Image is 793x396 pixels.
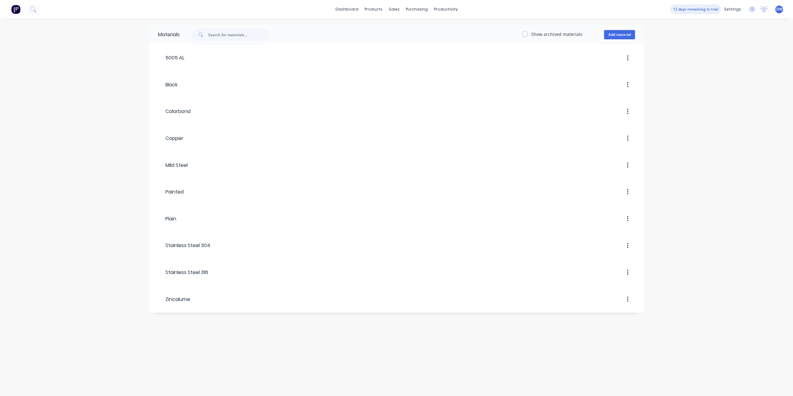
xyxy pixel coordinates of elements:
[158,135,183,142] div: Copper
[604,30,635,39] button: Add material
[158,188,184,196] div: Painted
[361,5,386,14] div: products
[721,5,744,14] div: settings
[208,28,269,41] input: Search for materials...
[431,5,461,14] div: productivity
[670,5,721,14] button: 12 days remaining in trial
[403,5,431,14] div: purchasing
[158,296,190,303] div: Zincalume
[158,215,176,223] div: Plain
[158,162,188,169] div: Mild Steel
[386,5,403,14] div: sales
[332,5,361,14] a: dashboard
[531,31,582,37] label: Show archived materials
[149,25,180,45] div: Materials
[776,7,782,12] span: DW
[158,269,208,276] div: Stainless Steel 316
[158,242,210,249] div: Stainless Steel 304
[158,81,177,89] div: Black
[11,5,20,14] img: Factory
[158,54,184,62] div: 5005 AL
[158,108,191,115] div: Colorbond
